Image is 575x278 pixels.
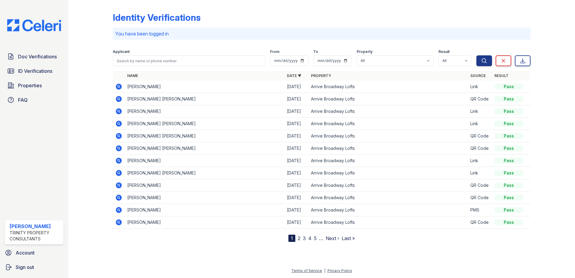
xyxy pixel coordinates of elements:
[303,235,306,241] a: 3
[309,216,468,229] td: Arrive Broadway Lofts
[494,73,509,78] a: Result
[468,155,492,167] td: Link
[18,67,52,75] span: ID Verifications
[494,195,523,201] div: Pass
[125,105,284,118] td: [PERSON_NAME]
[113,12,201,23] div: Identity Verifications
[468,216,492,229] td: QR Code
[287,73,301,78] a: Date ▼
[494,108,523,114] div: Pass
[309,130,468,142] td: Arrive Broadway Lofts
[113,55,265,66] input: Search by name or phone number
[10,223,61,230] div: [PERSON_NAME]
[284,118,309,130] td: [DATE]
[284,192,309,204] td: [DATE]
[18,53,57,60] span: Doc Verifications
[2,261,66,273] a: Sign out
[494,170,523,176] div: Pass
[468,179,492,192] td: QR Code
[5,79,63,91] a: Properties
[494,219,523,225] div: Pass
[468,192,492,204] td: QR Code
[324,268,325,273] div: |
[468,167,492,179] td: Link
[309,155,468,167] td: Arrive Broadway Lofts
[494,121,523,127] div: Pass
[309,93,468,105] td: Arrive Broadway Lofts
[284,216,309,229] td: [DATE]
[113,49,130,54] label: Applicant
[284,81,309,93] td: [DATE]
[18,96,28,103] span: FAQ
[313,49,318,54] label: To
[494,182,523,188] div: Pass
[494,207,523,213] div: Pass
[2,247,66,259] a: Account
[284,130,309,142] td: [DATE]
[2,19,66,31] img: CE_Logo_Blue-a8612792a0a2168367f1c8372b55b34899dd931a85d93a1a3d3e32e68fde9ad4.png
[309,118,468,130] td: Arrive Broadway Lofts
[125,130,284,142] td: [PERSON_NAME] [PERSON_NAME]
[127,73,138,78] a: Name
[270,49,279,54] label: From
[309,105,468,118] td: Arrive Broadway Lofts
[5,94,63,106] a: FAQ
[494,145,523,151] div: Pass
[309,192,468,204] td: Arrive Broadway Lofts
[309,81,468,93] td: Arrive Broadway Lofts
[326,235,339,241] a: Next ›
[10,230,61,242] div: Trinity Property Consultants
[18,82,42,89] span: Properties
[468,118,492,130] td: Link
[438,49,450,54] label: Result
[284,155,309,167] td: [DATE]
[342,235,355,241] a: Last »
[494,96,523,102] div: Pass
[125,179,284,192] td: [PERSON_NAME]
[125,118,284,130] td: [PERSON_NAME] [PERSON_NAME]
[468,130,492,142] td: QR Code
[284,204,309,216] td: [DATE]
[125,167,284,179] td: [PERSON_NAME] [PERSON_NAME]
[5,65,63,77] a: ID Verifications
[468,81,492,93] td: Link
[468,204,492,216] td: PMS
[468,93,492,105] td: QR Code
[357,49,373,54] label: Property
[468,105,492,118] td: Link
[468,142,492,155] td: QR Code
[311,73,331,78] a: Property
[291,268,322,273] a: Terms of Service
[470,73,486,78] a: Source
[125,142,284,155] td: [PERSON_NAME] [PERSON_NAME]
[125,93,284,105] td: [PERSON_NAME] [PERSON_NAME]
[284,179,309,192] td: [DATE]
[309,142,468,155] td: Arrive Broadway Lofts
[288,235,295,242] div: 1
[298,235,300,241] a: 2
[314,235,317,241] a: 5
[125,204,284,216] td: [PERSON_NAME]
[284,93,309,105] td: [DATE]
[125,81,284,93] td: [PERSON_NAME]
[494,133,523,139] div: Pass
[327,268,352,273] a: Privacy Policy
[309,179,468,192] td: Arrive Broadway Lofts
[115,30,528,37] p: You have been logged in
[284,105,309,118] td: [DATE]
[125,155,284,167] td: [PERSON_NAME]
[308,235,312,241] a: 4
[494,84,523,90] div: Pass
[284,167,309,179] td: [DATE]
[284,142,309,155] td: [DATE]
[16,264,34,271] span: Sign out
[125,192,284,204] td: [PERSON_NAME]
[16,249,35,256] span: Account
[494,158,523,164] div: Pass
[309,167,468,179] td: Arrive Broadway Lofts
[309,204,468,216] td: Arrive Broadway Lofts
[125,216,284,229] td: [PERSON_NAME]
[5,51,63,63] a: Doc Verifications
[319,235,323,242] span: …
